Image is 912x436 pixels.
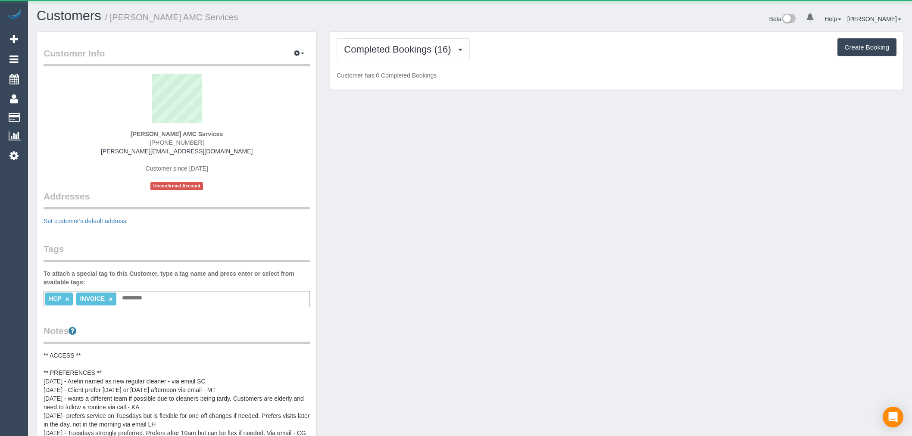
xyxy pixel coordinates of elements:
span: Customer since [DATE] [146,165,208,172]
span: Unconfirmed Account [150,182,203,190]
a: [PERSON_NAME] [847,16,901,22]
button: Completed Bookings (16) [337,38,469,60]
a: × [66,296,69,303]
span: INVOICE [80,295,105,302]
span: Completed Bookings (16) [344,44,455,55]
legend: Notes [44,324,310,344]
p: Customer has 0 Completed Bookings [337,71,896,80]
small: / [PERSON_NAME] AMC Services [105,12,238,22]
img: Automaid Logo [5,9,22,21]
legend: Customer Info [44,47,310,66]
a: Set customer's default address [44,218,126,224]
button: Create Booking [837,38,896,56]
legend: Tags [44,243,310,262]
div: Open Intercom Messenger [883,407,903,427]
a: Customers [37,8,101,23]
a: Help [825,16,841,22]
label: To attach a special tag to this Customer, type a tag name and press enter or select from availabl... [44,269,310,287]
span: HCP [49,295,61,302]
a: [PERSON_NAME][EMAIL_ADDRESS][DOMAIN_NAME] [101,148,253,155]
strong: [PERSON_NAME] AMC Services [131,131,223,137]
a: Beta [769,16,796,22]
img: New interface [781,14,796,25]
a: × [109,296,112,303]
span: [PHONE_NUMBER] [150,139,204,146]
